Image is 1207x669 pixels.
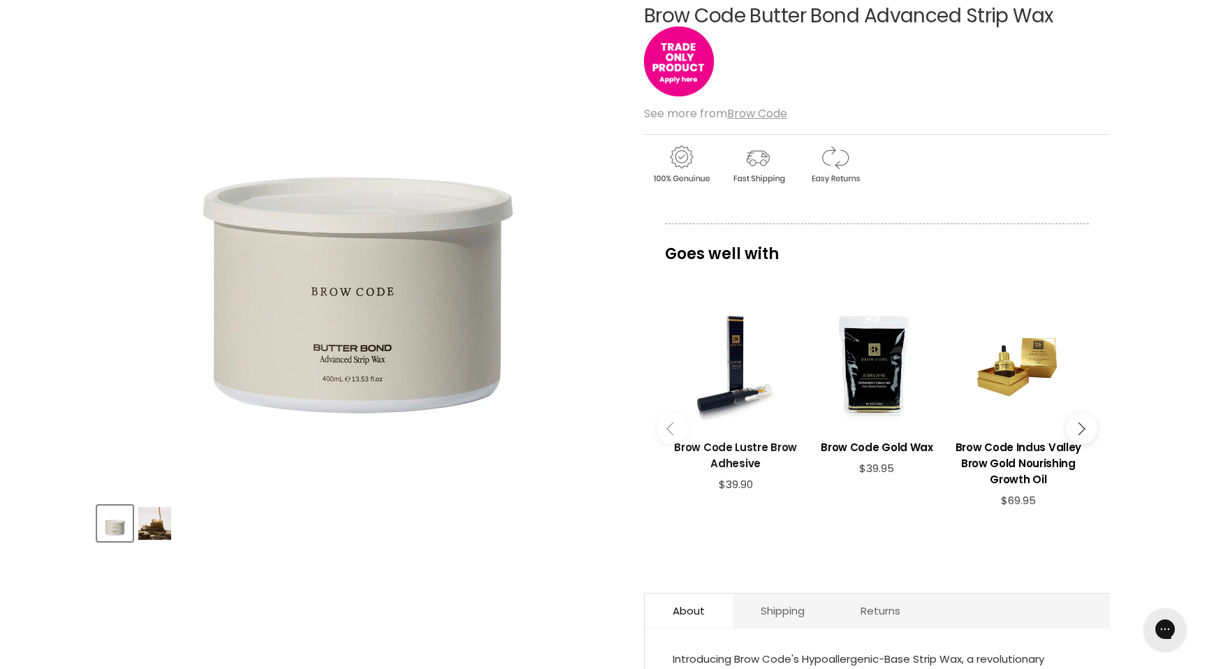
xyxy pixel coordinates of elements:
[955,439,1082,487] h3: Brow Code Indus Valley Brow Gold Nourishing Growth Oil
[644,143,718,186] img: genuine.gif
[137,506,173,541] button: Brow Code Butter Bond Advanced Strip Wax
[98,507,131,540] img: Brow Code Butter Bond Advanced Strip Wax
[1001,493,1036,508] span: $69.95
[859,461,894,476] span: $39.95
[644,6,1110,27] h1: Brow Code Butter Bond Advanced Strip Wax
[719,477,753,492] span: $39.90
[733,594,833,628] a: Shipping
[645,594,733,628] a: About
[813,429,940,462] a: View product:Brow Code Gold Wax
[138,507,171,540] img: Brow Code Butter Bond Advanced Strip Wax
[95,501,621,541] div: Product thumbnails
[955,429,1082,494] a: View product:Brow Code Indus Valley Brow Gold Nourishing Growth Oil
[798,143,872,186] img: returns.gif
[644,105,787,122] span: See more from
[97,506,133,541] button: Brow Code Butter Bond Advanced Strip Wax
[721,143,795,186] img: shipping.gif
[1137,603,1193,655] iframe: Gorgias live chat messenger
[672,439,799,471] h3: Brow Code Lustre Brow Adhesive
[672,429,799,478] a: View product:Brow Code Lustre Brow Adhesive
[644,27,714,96] img: tradeonly_small.jpg
[665,223,1089,270] p: Goes well with
[727,105,787,122] a: Brow Code
[813,439,940,455] h3: Brow Code Gold Wax
[833,594,928,628] a: Returns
